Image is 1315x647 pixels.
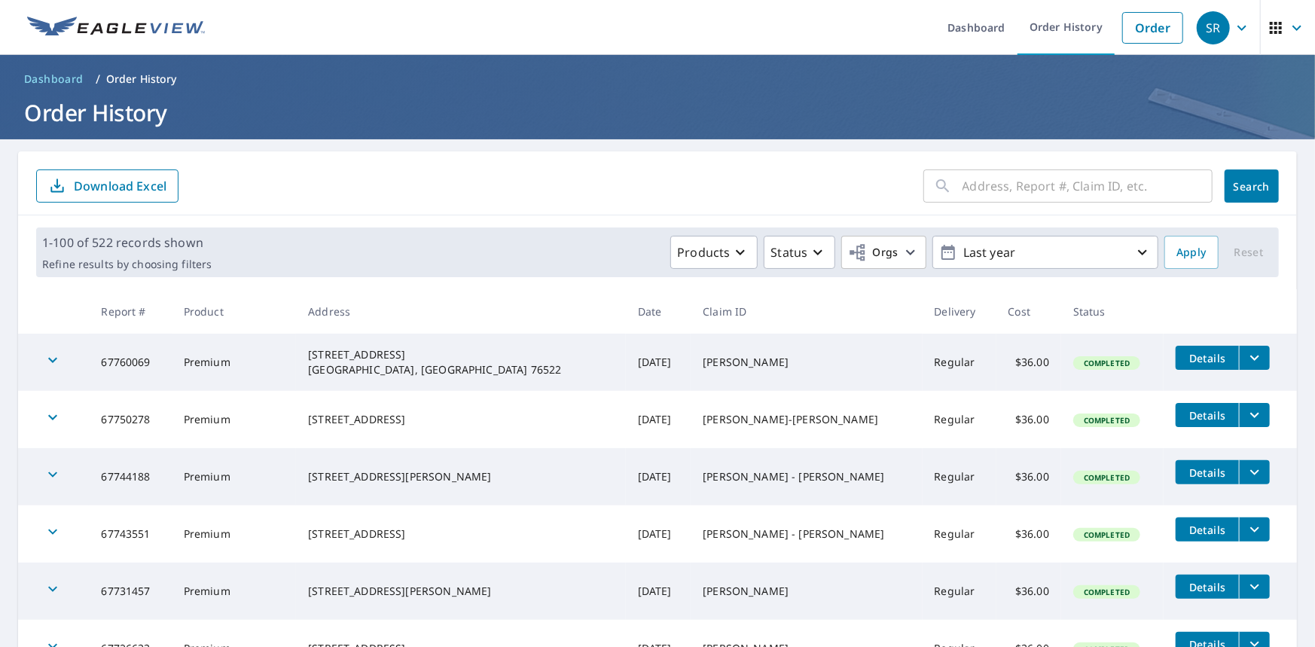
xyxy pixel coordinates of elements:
td: [DATE] [626,391,691,448]
button: filesDropdownBtn-67744188 [1239,460,1270,484]
td: Premium [172,505,297,563]
div: [STREET_ADDRESS][PERSON_NAME] [308,584,614,599]
td: Premium [172,563,297,620]
th: Delivery [923,289,996,334]
h1: Order History [18,97,1297,128]
p: Status [770,243,807,261]
th: Date [626,289,691,334]
div: [STREET_ADDRESS] [308,412,614,427]
td: Regular [923,563,996,620]
td: 67760069 [89,334,171,391]
button: detailsBtn-67743551 [1176,517,1239,542]
div: SR [1197,11,1230,44]
button: Download Excel [36,169,178,203]
td: Regular [923,448,996,505]
th: Claim ID [691,289,922,334]
button: detailsBtn-67731457 [1176,575,1239,599]
input: Address, Report #, Claim ID, etc. [963,165,1213,207]
nav: breadcrumb [18,67,1297,91]
th: Report # [89,289,171,334]
span: Details [1185,408,1230,423]
div: [STREET_ADDRESS][PERSON_NAME] [308,469,614,484]
td: 67731457 [89,563,171,620]
span: Details [1185,523,1230,537]
li: / [96,70,100,88]
td: Premium [172,391,297,448]
button: Orgs [841,236,926,269]
td: $36.00 [996,505,1061,563]
th: Product [172,289,297,334]
span: Completed [1075,415,1139,426]
td: Regular [923,334,996,391]
p: Last year [957,240,1133,266]
button: detailsBtn-67750278 [1176,403,1239,427]
td: Regular [923,505,996,563]
td: $36.00 [996,334,1061,391]
button: filesDropdownBtn-67750278 [1239,403,1270,427]
td: [PERSON_NAME]-[PERSON_NAME] [691,391,922,448]
th: Status [1061,289,1164,334]
td: [PERSON_NAME] [691,334,922,391]
td: Premium [172,334,297,391]
td: [DATE] [626,563,691,620]
button: Search [1225,169,1279,203]
td: [DATE] [626,448,691,505]
td: [PERSON_NAME] - [PERSON_NAME] [691,505,922,563]
th: Address [296,289,626,334]
button: detailsBtn-67744188 [1176,460,1239,484]
button: Apply [1164,236,1219,269]
span: Details [1185,351,1230,365]
img: EV Logo [27,17,205,39]
td: $36.00 [996,448,1061,505]
td: [DATE] [626,334,691,391]
span: Dashboard [24,72,84,87]
span: Completed [1075,358,1139,368]
td: Regular [923,391,996,448]
span: Completed [1075,472,1139,483]
a: Dashboard [18,67,90,91]
span: Completed [1075,587,1139,597]
td: 67750278 [89,391,171,448]
td: [PERSON_NAME] [691,563,922,620]
p: Refine results by choosing filters [42,258,212,271]
td: $36.00 [996,563,1061,620]
td: 67743551 [89,505,171,563]
button: Status [764,236,835,269]
span: Search [1237,179,1267,194]
span: Orgs [848,243,899,262]
td: [DATE] [626,505,691,563]
td: Premium [172,448,297,505]
p: Products [677,243,730,261]
div: [STREET_ADDRESS] [GEOGRAPHIC_DATA], [GEOGRAPHIC_DATA] 76522 [308,347,614,377]
button: filesDropdownBtn-67760069 [1239,346,1270,370]
span: Completed [1075,530,1139,540]
a: Order [1122,12,1183,44]
button: detailsBtn-67760069 [1176,346,1239,370]
div: [STREET_ADDRESS] [308,526,614,542]
span: Details [1185,580,1230,594]
button: Products [670,236,758,269]
td: [PERSON_NAME] - [PERSON_NAME] [691,448,922,505]
p: 1-100 of 522 records shown [42,233,212,252]
p: Download Excel [74,178,166,194]
p: Order History [106,72,177,87]
span: Details [1185,465,1230,480]
th: Cost [996,289,1061,334]
button: Last year [932,236,1158,269]
button: filesDropdownBtn-67731457 [1239,575,1270,599]
td: $36.00 [996,391,1061,448]
span: Apply [1176,243,1207,262]
button: filesDropdownBtn-67743551 [1239,517,1270,542]
td: 67744188 [89,448,171,505]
